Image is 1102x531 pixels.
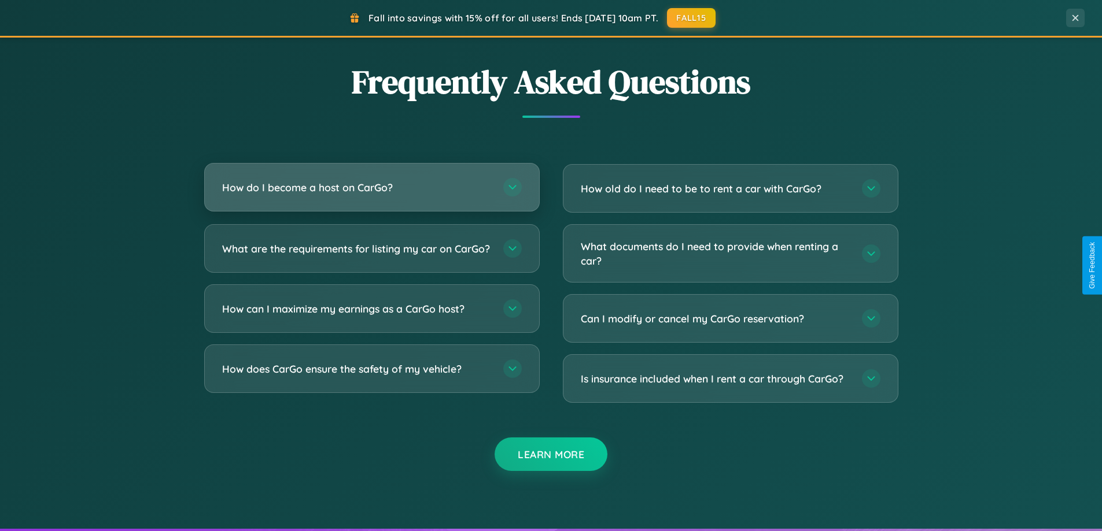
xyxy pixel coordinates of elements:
[581,311,850,326] h3: Can I modify or cancel my CarGo reservation?
[667,8,716,28] button: FALL15
[222,242,492,256] h3: What are the requirements for listing my car on CarGo?
[222,180,492,195] h3: How do I become a host on CarGo?
[495,437,607,471] button: Learn More
[581,372,850,386] h3: Is insurance included when I rent a car through CarGo?
[222,362,492,376] h3: How does CarGo ensure the safety of my vehicle?
[222,302,492,316] h3: How can I maximize my earnings as a CarGo host?
[581,239,850,268] h3: What documents do I need to provide when renting a car?
[581,181,850,196] h3: How old do I need to be to rent a car with CarGo?
[1088,242,1096,289] div: Give Feedback
[368,12,658,24] span: Fall into savings with 15% off for all users! Ends [DATE] 10am PT.
[204,60,898,104] h2: Frequently Asked Questions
